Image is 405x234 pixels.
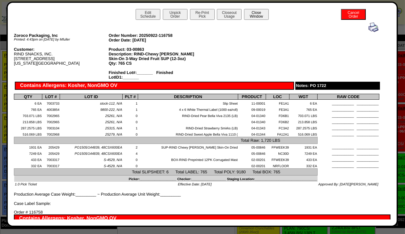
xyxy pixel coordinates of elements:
div: Production Average Case Weight:_________ ~ Production Average Unit Weight:_________ Case Label Sa... [14,22,379,206]
td: Total SLIPSHEET: 6 Total LABEL: 765 Total POLY: 9180 Total BOX: 765 [14,169,318,175]
td: ____________ ____________ [318,118,379,124]
span: 1.0 Pick Ticket [15,183,37,186]
button: Re-PrintPick [190,9,215,20]
td: 7003733 [42,100,60,106]
span: 9800-222, N/A [100,108,122,112]
button: UnpickOrder [163,9,188,20]
td: ____________ ____________ [318,150,379,156]
th: LOC [266,94,289,100]
span: Effective Date: [DATE] [178,183,212,186]
td: ____________ ____________ [318,162,379,168]
button: CloseoutUsage [217,9,242,20]
td: 02-00201 [238,156,266,162]
td: NRFLOOR [266,162,289,168]
td: 4003854 [42,106,60,112]
td: FD6B2 [266,118,289,124]
td: 0 [123,162,138,168]
td: 7249 EA [289,150,318,156]
th: LOT # [42,94,60,100]
td: 516.069 LBS [14,131,42,137]
div: Zoroco Packaging, Inc [14,33,109,38]
th: LOT ID [60,94,123,100]
button: CloseWindow [244,9,269,20]
td: 287.2575 LBS [14,124,42,131]
td: 332 EA [14,162,42,168]
td: 02-00201 [238,162,266,168]
td: 765 EA [289,106,318,112]
th: DESCRIPTION [138,94,238,100]
td: 09-00019 [238,106,266,112]
th: PLT # [123,94,138,100]
div: Order Number: 20250922-116758 [109,33,204,38]
td: FFWEEK39 [266,144,289,150]
td: FE1A1 [266,100,289,106]
span: 25315, N/A [105,127,122,130]
td: ____________ ____________ [318,124,379,131]
td: Picker:____________________ Checker:___________________ Staging Location:________________________... [14,175,318,181]
th: QTY [14,94,42,100]
td: ____________ ____________ [318,106,379,112]
div: Contains Allergens: Kosher, NonGMO OV [14,214,390,223]
td: 04-01343 [238,124,266,131]
td: 4 [123,150,138,156]
img: print.gif [369,22,378,32]
td: 7002965 [42,112,60,118]
td: ____________ ____________ [318,100,379,106]
div: Contains Allergens: Kosher, NonGMO OV [15,82,294,90]
td: 7003317 [42,162,60,168]
td: 213.858 LBS [289,118,318,124]
td: 6 EA [289,100,318,106]
td: 7002965 [42,118,60,124]
div: RIND SNACKS, INC. [STREET_ADDRESS] [US_STATE][GEOGRAPHIC_DATA] [14,47,109,66]
div: Notes: PO 1722 [295,82,380,90]
td: 765 EA [14,106,42,112]
div: Customer: [14,47,109,52]
td: RIND-Dried Sweet Apple Bella Viva 1110 ( [138,131,238,137]
td: 2 [123,144,138,150]
td: BOX-RIND Preprinted 12PK Corrugated Mast [138,156,238,162]
td: 04-01344 [238,131,266,137]
button: CancelOrder [341,9,366,20]
td: 04-01340 [238,112,266,118]
span: Approved By: [DATE][PERSON_NAME] [318,183,378,186]
div: Qty: 765 CS [109,61,204,66]
td: ____________ ____________ [318,131,379,137]
span: 25279, N/A [105,133,122,136]
td: 332 EA [289,162,318,168]
span: 25261, N/A [105,114,122,118]
td: RIND-Dried Pear Bella Viva 2135 (LB) [138,112,238,118]
td: 205429 [42,144,60,150]
td: 05-00846 [238,144,266,150]
td: 7249 EA [14,150,42,156]
td: 0 [123,131,138,137]
td: FA12A1 [266,131,289,137]
td: 0 [123,112,138,118]
td: 6 EA [14,100,42,106]
td: 7002968 [42,131,60,137]
td: 516.069 LBS [289,131,318,137]
td: 0 [123,118,138,124]
td: 1931 EA [289,144,318,150]
a: CloseWindow [243,14,269,19]
td: 205429 [42,150,60,156]
td: ____________ ____________ [318,156,379,162]
th: PRODUCT [238,94,266,100]
td: 05-00846 [238,150,266,156]
span: PO1505/144839, 48CSX600EA [75,146,122,149]
div: Finished Lot#:_______ Finished LotID1:_______ [109,70,204,80]
td: 1 [123,124,138,131]
td: 1931 EA [14,144,42,150]
div: Product: 03-00863 [109,47,204,52]
td: 287.2575 LBS [289,124,318,131]
div: Printed: 4:43pm on [DATE] by Mfuller [14,38,109,41]
div: Order Date: [DATE] [109,38,204,42]
th: WGT [289,94,318,100]
div: Description: RIND-Chewy [PERSON_NAME] Skin-On 3-Way Dried Fruit SUP (12-3oz) [109,52,204,61]
td: Total Raw: 1,720 LBS [14,137,318,144]
td: RIND-Dried Strawberry Smirks (LB) [138,124,238,131]
td: 04-01340 [238,118,266,124]
td: 11-00001 [238,100,266,106]
td: 433 EA [14,156,42,162]
td: 433 EA [289,156,318,162]
th: RAW CODE [318,94,379,100]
